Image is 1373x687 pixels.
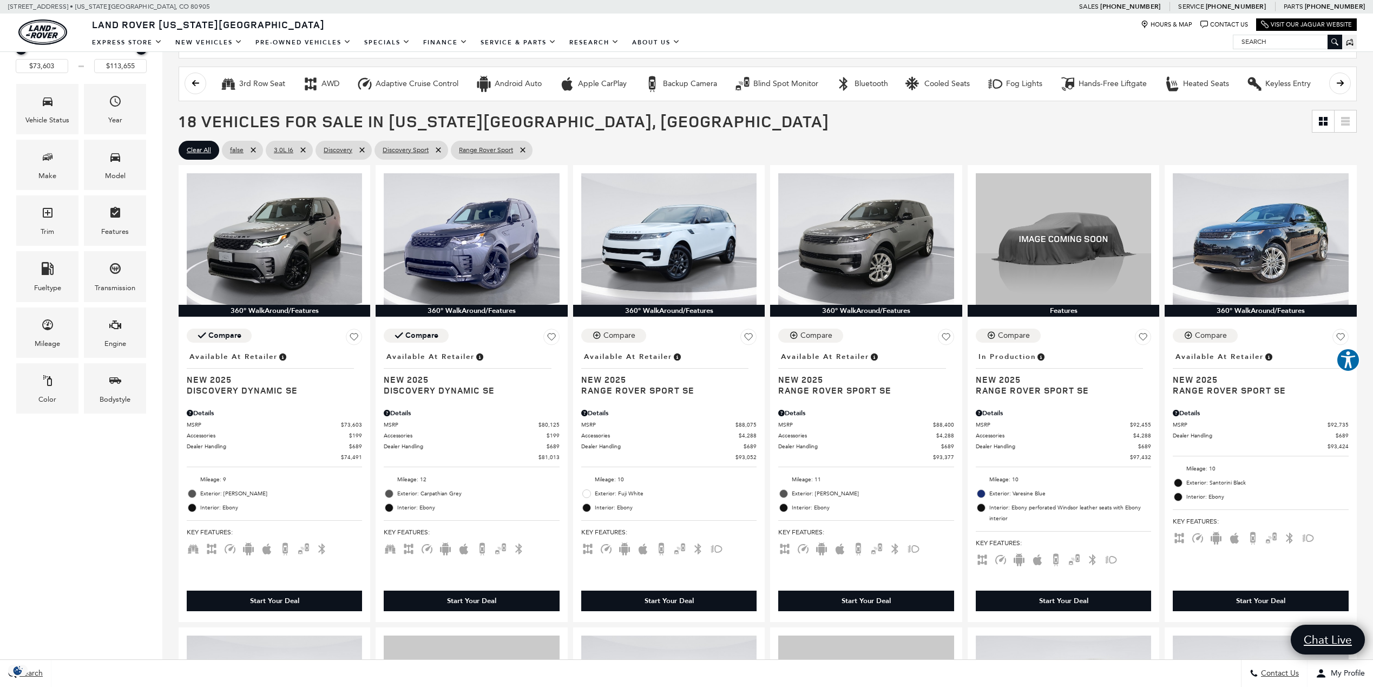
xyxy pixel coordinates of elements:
div: Bodystyle [100,394,130,405]
span: Accessories [187,431,349,440]
span: Clear All [187,143,211,157]
span: MSRP [1173,421,1327,429]
span: Backup Camera [1246,533,1259,541]
a: [STREET_ADDRESS] • [US_STATE][GEOGRAPHIC_DATA], CO 80905 [8,3,210,10]
a: Pre-Owned Vehicles [249,33,358,52]
div: Hands-Free Liftgate [1060,76,1076,92]
span: Dealer Handling [384,442,546,450]
button: Compare Vehicle [1173,329,1238,343]
li: Mileage: 9 [187,473,362,487]
span: Bluetooth [1086,555,1099,562]
div: Blind Spot Monitor [734,76,751,92]
div: Start Your Deal [384,591,559,611]
a: $97,432 [976,453,1151,461]
span: Features [109,204,122,226]
div: FeaturesFeatures [84,195,146,246]
div: Pricing Details - Range Rover Sport SE [976,408,1151,418]
div: Cooled Seats [924,79,970,89]
div: Year [108,114,122,126]
button: Compare Vehicle [581,329,646,343]
span: New 2025 [187,374,354,385]
img: Land Rover [18,19,67,45]
a: MSRP $92,735 [1173,421,1348,429]
span: Range Rover Sport SE [581,385,748,396]
a: MSRP $88,400 [778,421,954,429]
span: $88,075 [735,421,757,429]
span: $199 [349,431,362,440]
div: TrimTrim [16,195,78,246]
div: Heated Seats [1164,76,1180,92]
a: $81,013 [384,453,559,461]
button: Vehicle Added To Compare List [187,329,252,343]
span: New 2025 [976,374,1143,385]
button: Hands-Free LiftgateHands-Free Liftgate [1054,73,1153,95]
a: Available at RetailerNew 2025Range Rover Sport SE [581,349,757,396]
span: $74,491 [341,453,362,461]
button: Explore your accessibility options [1336,348,1360,372]
a: Research [563,33,626,52]
li: Mileage: 12 [384,473,559,487]
li: Mileage: 10 [976,473,1151,487]
a: Accessories $4,288 [976,431,1151,440]
div: BodystyleBodystyle [84,363,146,414]
span: AWD [1173,533,1186,541]
span: $4,288 [936,431,954,440]
span: Adaptive Cruise Control [224,544,237,552]
span: $97,432 [1130,453,1151,461]
button: BluetoothBluetooth [830,73,894,95]
span: Android Auto [242,544,255,552]
a: Dealer Handling $689 [384,442,559,450]
span: Blind Spot Monitor [297,544,310,552]
a: [PHONE_NUMBER] [1206,2,1266,11]
span: Year [109,92,122,114]
button: Cooled SeatsCooled Seats [899,73,976,95]
span: Android Auto [439,544,452,552]
input: Minimum [16,59,68,73]
span: $92,735 [1328,421,1349,429]
div: Pricing Details - Range Rover Sport SE [778,408,954,418]
div: Features [101,226,129,238]
span: MSRP [187,421,341,429]
div: Start Your Deal [447,596,496,606]
span: $93,052 [735,453,757,461]
span: Vehicle is in stock and ready for immediate delivery. Due to demand, availability is subject to c... [869,351,879,363]
span: $93,377 [933,453,954,461]
span: Color [41,371,54,394]
span: $689 [547,442,560,450]
span: $689 [744,442,757,450]
a: New Vehicles [169,33,249,52]
a: Dealer Handling $689 [778,442,954,450]
span: Apple Car-Play [1228,533,1241,541]
span: Backup Camera [279,544,292,552]
span: Available at Retailer [386,351,475,363]
span: MSRP [778,421,932,429]
div: Compare [998,331,1030,341]
a: [PHONE_NUMBER] [1100,2,1160,11]
span: MSRP [976,421,1130,429]
div: Start Your Deal [645,596,694,606]
span: Android Auto [1210,533,1223,541]
a: Service & Parts [474,33,563,52]
button: Save Vehicle [543,329,560,349]
a: Accessories $4,288 [581,431,757,440]
div: MileageMileage [16,307,78,358]
img: 2025 Land Rover Range Rover Sport SE [581,173,757,305]
div: Mileage [35,338,60,350]
a: Finance [417,33,474,52]
span: $93,424 [1328,442,1349,450]
button: Save Vehicle [740,329,757,349]
a: Visit Our Jaguar Website [1261,21,1352,29]
span: MSRP [581,421,735,429]
span: Dealer Handling [1173,431,1335,440]
span: Blind Spot Monitor [673,544,686,552]
button: Save Vehicle [1135,329,1151,349]
span: Android Auto [618,544,631,552]
span: 3.0L I6 [274,143,293,157]
span: Trim [41,204,54,226]
div: Android Auto [476,76,492,92]
span: Apple Car-Play [260,544,273,552]
a: Accessories $199 [187,431,362,440]
a: [PHONE_NUMBER] [1305,2,1365,11]
span: Adaptive Cruise Control [797,544,810,552]
a: Dealer Handling $689 [976,442,1151,450]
